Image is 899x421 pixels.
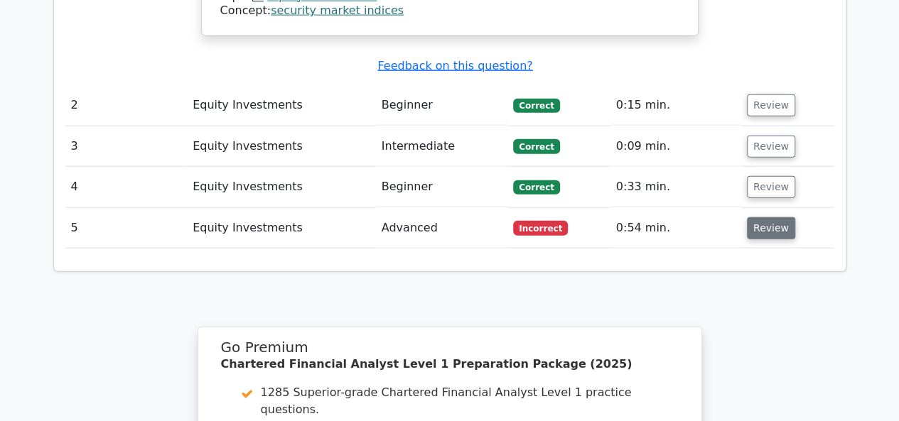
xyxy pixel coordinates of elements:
[376,85,508,126] td: Beginner
[65,167,188,207] td: 4
[187,85,376,126] td: Equity Investments
[187,208,376,248] td: Equity Investments
[271,4,404,17] a: security market indices
[65,126,188,167] td: 3
[513,180,559,195] span: Correct
[376,126,508,167] td: Intermediate
[377,59,532,72] a: Feedback on this question?
[220,4,679,18] div: Concept:
[610,208,741,248] td: 0:54 min.
[747,94,795,116] button: Review
[187,167,376,207] td: Equity Investments
[610,126,741,167] td: 0:09 min.
[376,167,508,207] td: Beginner
[187,126,376,167] td: Equity Investments
[376,208,508,248] td: Advanced
[513,139,559,153] span: Correct
[65,208,188,248] td: 5
[65,85,188,126] td: 2
[747,217,795,239] button: Review
[747,176,795,198] button: Review
[610,85,741,126] td: 0:15 min.
[513,99,559,113] span: Correct
[610,167,741,207] td: 0:33 min.
[513,221,568,235] span: Incorrect
[747,136,795,158] button: Review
